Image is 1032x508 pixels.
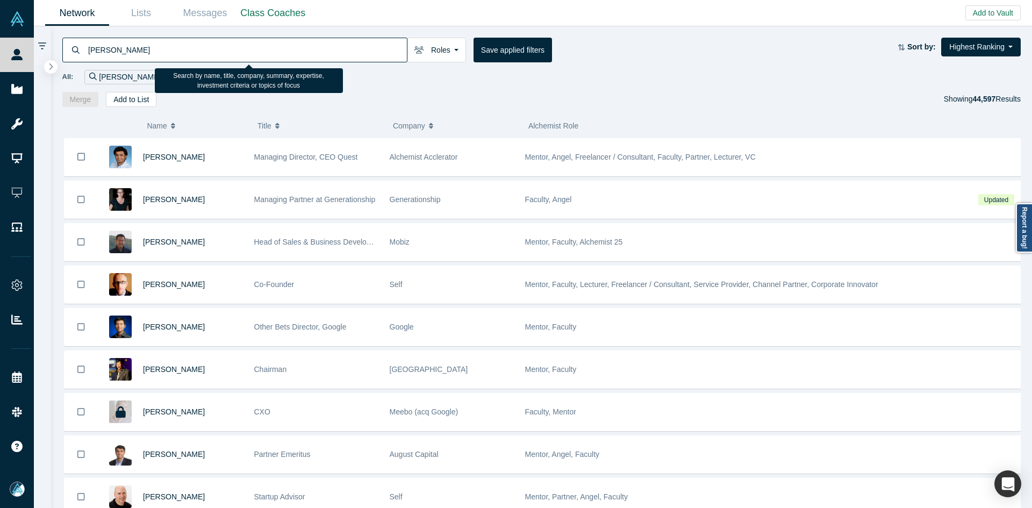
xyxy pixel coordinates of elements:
[143,407,205,416] a: [PERSON_NAME]
[528,121,578,130] span: Alchemist Role
[64,436,98,473] button: Bookmark
[525,153,756,161] span: Mentor, Angel, Freelancer / Consultant, Faculty, Partner, Lecturer, VC
[64,181,98,218] button: Bookmark
[64,351,98,388] button: Bookmark
[109,273,132,296] img: Robert Winder's Profile Image
[390,323,414,331] span: Google
[390,153,458,161] span: Alchemist Acclerator
[965,5,1021,20] button: Add to Vault
[87,37,407,62] input: Search by name, title, company, summary, expertise, investment criteria or topics of focus
[62,92,99,107] button: Merge
[254,280,295,289] span: Co-Founder
[393,115,425,137] span: Company
[143,450,205,459] a: [PERSON_NAME]
[254,365,287,374] span: Chairman
[173,1,237,26] a: Messages
[978,194,1014,205] span: Updated
[109,146,132,168] img: Gnani Palanikumar's Profile Image
[109,358,132,381] img: Timothy Chou's Profile Image
[109,231,132,253] img: Michael Chang's Profile Image
[109,316,132,338] img: Steven Kan's Profile Image
[143,365,205,374] a: [PERSON_NAME]
[254,450,311,459] span: Partner Emeritus
[106,92,156,107] button: Add to List
[64,309,98,346] button: Bookmark
[390,280,403,289] span: Self
[143,323,205,331] a: [PERSON_NAME]
[254,323,347,331] span: Other Bets Director, Google
[941,38,1021,56] button: Highest Ranking
[525,450,600,459] span: Mentor, Angel, Faculty
[525,365,577,374] span: Mentor, Faculty
[10,482,25,497] img: Mia Scott's Account
[64,266,98,303] button: Bookmark
[390,492,403,501] span: Self
[161,71,169,83] button: Remove Filter
[525,238,623,246] span: Mentor, Faculty, Alchemist 25
[10,11,25,26] img: Alchemist Vault Logo
[525,492,628,501] span: Mentor, Partner, Angel, Faculty
[525,195,572,204] span: Faculty, Angel
[972,95,995,103] strong: 44,597
[390,450,439,459] span: August Capital
[393,115,517,137] button: Company
[109,443,132,466] img: Vivek Mehra's Profile Image
[143,195,205,204] a: [PERSON_NAME]
[390,238,410,246] span: Mobiz
[147,115,167,137] span: Name
[143,492,205,501] a: [PERSON_NAME]
[254,195,376,204] span: Managing Partner at Generationship
[109,188,132,211] img: Rachel Chalmers's Profile Image
[254,153,358,161] span: Managing Director, CEO Quest
[1016,203,1032,253] a: Report a bug!
[254,238,417,246] span: Head of Sales & Business Development (interim)
[254,407,270,416] span: CXO
[525,280,878,289] span: Mentor, Faculty, Lecturer, Freelancer / Consultant, Service Provider, Channel Partner, Corporate ...
[45,1,109,26] a: Network
[907,42,936,51] strong: Sort by:
[257,115,271,137] span: Title
[64,138,98,176] button: Bookmark
[407,38,466,62] button: Roles
[390,195,441,204] span: Generationship
[143,153,205,161] a: [PERSON_NAME]
[257,115,382,137] button: Title
[64,224,98,261] button: Bookmark
[64,393,98,431] button: Bookmark
[972,95,1021,103] span: Results
[525,407,576,416] span: Faculty, Mentor
[237,1,309,26] a: Class Coaches
[390,407,458,416] span: Meebo (acq Google)
[390,365,468,374] span: [GEOGRAPHIC_DATA]
[474,38,552,62] button: Save applied filters
[525,323,577,331] span: Mentor, Faculty
[944,92,1021,107] div: Showing
[109,485,132,508] img: Adam Frankl's Profile Image
[254,492,305,501] span: Startup Advisor
[147,115,246,137] button: Name
[62,71,74,82] span: All:
[143,238,205,246] a: [PERSON_NAME]
[109,1,173,26] a: Lists
[84,70,174,84] div: [PERSON_NAME]
[143,280,205,289] a: [PERSON_NAME]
